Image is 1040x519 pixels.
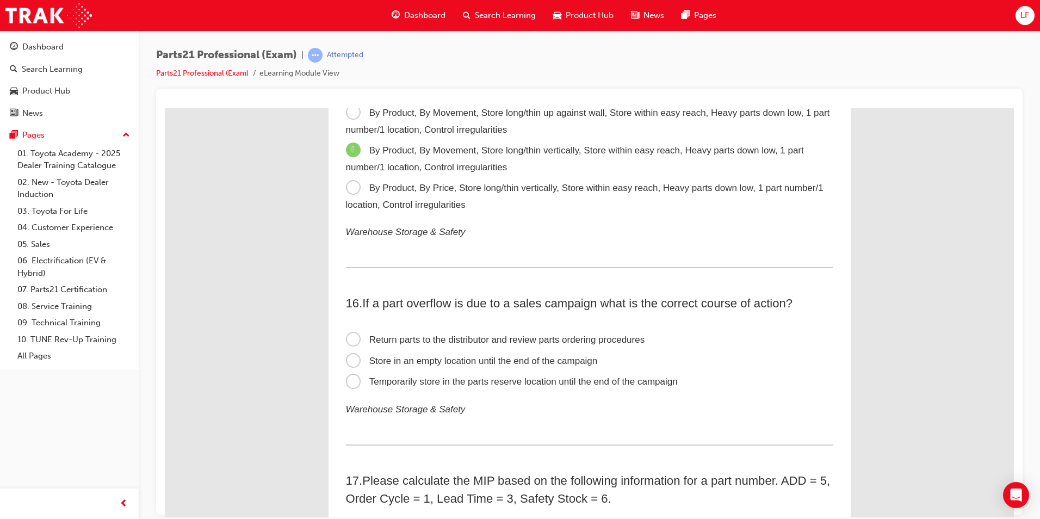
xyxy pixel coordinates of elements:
[22,107,43,120] div: News
[10,42,18,52] span: guage-icon
[308,48,323,63] span: learningRecordVerb_ATTEMPT-icon
[392,9,400,22] span: guage-icon
[13,331,134,348] a: 10. TUNE Rev-Up Training
[13,348,134,364] a: All Pages
[10,131,18,140] span: pages-icon
[120,497,128,511] span: prev-icon
[544,4,622,27] a: car-iconProduct Hub
[22,41,64,53] div: Dashboard
[10,65,17,75] span: search-icon
[122,128,130,143] span: up-icon
[13,252,134,281] a: 06. Electrification (EV & Hybrid)
[673,4,725,27] a: pages-iconPages
[4,35,134,125] button: DashboardSearch LearningProduct HubNews
[13,314,134,331] a: 09. Technical Training
[181,366,195,379] span: 17
[22,85,70,97] div: Product Hub
[682,9,690,22] span: pages-icon
[4,81,134,101] a: Product Hub
[694,9,716,22] span: Pages
[13,236,134,253] a: 05. Sales
[13,281,134,298] a: 07. Parts21 Certification
[383,4,454,27] a: guage-iconDashboard
[181,75,659,102] span: By Product, By Price, Store long/thin vertically, Store within easy reach, Heavy parts down low, ...
[197,188,628,202] span: If a part overflow is due to a sales campaign what is the correct course of action?
[631,9,639,22] span: news-icon
[156,69,249,78] a: Parts21 Professional (Exam)
[22,63,83,76] div: Search Learning
[4,125,134,145] button: Pages
[22,129,45,141] div: Pages
[181,268,513,279] span: Temporarily store in the parts reserve location until the end of the campaign
[13,203,134,220] a: 03. Toyota For Life
[13,145,134,174] a: 01. Toyota Academy - 2025 Dealer Training Catalogue
[13,174,134,203] a: 02. New - Toyota Dealer Induction
[156,49,297,61] span: Parts21 Professional (Exam)
[13,298,134,315] a: 08. Service Training
[4,59,134,79] a: Search Learning
[13,219,134,236] a: 04. Customer Experience
[566,9,614,22] span: Product Hub
[181,366,666,397] span: Please calculate the MIP based on the following information for a part number. ADD = 5, Order Cyc...
[181,37,639,64] span: By Product, By Movement, Store long/thin vertically, Store within easy reach, Heavy parts down lo...
[301,49,304,61] span: |
[404,9,445,22] span: Dashboard
[553,9,561,22] span: car-icon
[622,4,673,27] a: news-iconNews
[10,86,18,96] span: car-icon
[181,248,433,258] span: Store in an empty location until the end of the campaign
[1003,482,1029,508] div: Open Intercom Messenger
[181,296,301,306] em: Warehouse Storage & Safety
[4,103,134,123] a: News
[4,37,134,57] a: Dashboard
[475,9,536,22] span: Search Learning
[181,188,195,202] span: 16
[10,109,18,119] span: news-icon
[463,9,471,22] span: search-icon
[194,188,197,202] span: .
[1020,9,1029,22] span: LF
[259,67,339,80] li: eLearning Module View
[327,50,363,60] div: Attempted
[181,119,301,129] em: Warehouse Storage & Safety
[194,366,197,379] span: .
[454,4,544,27] a: search-iconSearch Learning
[643,9,664,22] span: News
[1016,6,1035,25] button: LF
[181,226,480,237] span: Return parts to the distributor and review parts ordering procedures
[5,3,92,28] img: Trak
